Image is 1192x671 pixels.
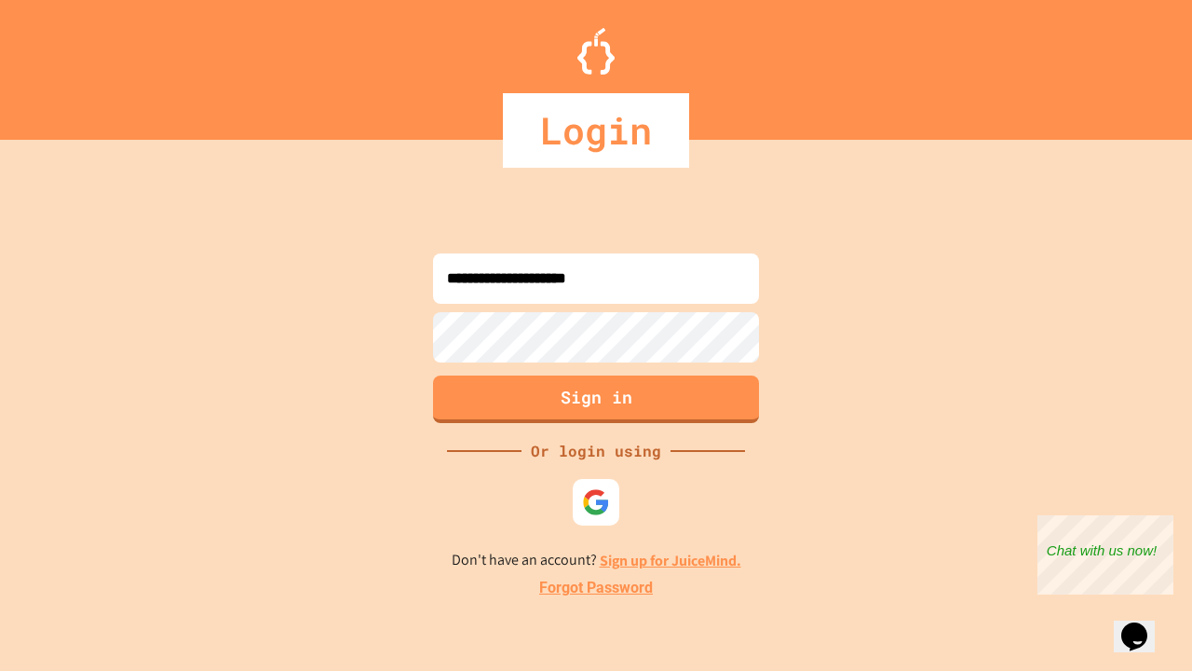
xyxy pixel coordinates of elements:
button: Sign in [433,376,759,423]
img: google-icon.svg [582,488,610,516]
a: Forgot Password [539,577,653,599]
img: Logo.svg [577,28,615,75]
iframe: chat widget [1037,515,1173,595]
iframe: chat widget [1114,596,1173,652]
div: Login [503,93,689,168]
p: Don't have an account? [452,549,741,572]
div: Or login using [521,440,670,462]
a: Sign up for JuiceMind. [600,551,741,570]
